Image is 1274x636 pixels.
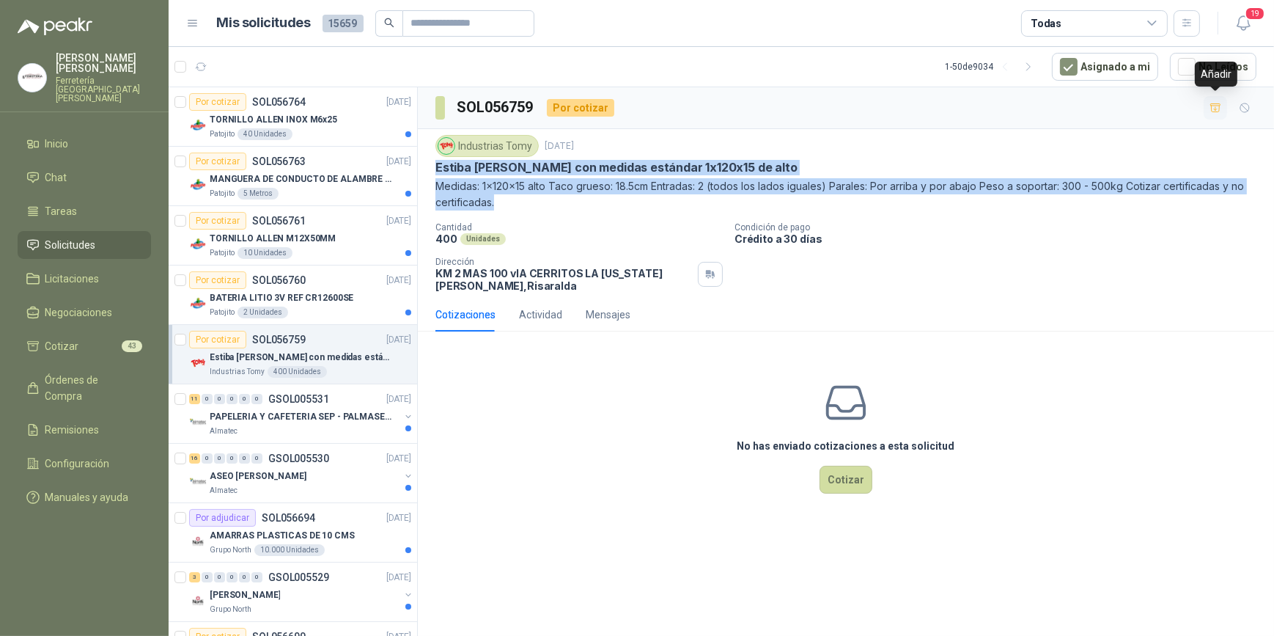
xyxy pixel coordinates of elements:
p: [DATE] [386,333,411,347]
div: 0 [214,572,225,582]
p: SOL056764 [252,97,306,107]
p: [PERSON_NAME] [210,588,280,602]
img: Company Logo [189,295,207,312]
a: Por cotizarSOL056759[DATE] Company LogoEstiba [PERSON_NAME] con medidas estándar 1x120x15 de alto... [169,325,417,384]
div: 0 [227,394,238,404]
div: 0 [239,572,250,582]
span: search [384,18,394,28]
p: KM 2 MAS 100 vIA CERRITOS LA [US_STATE] [PERSON_NAME] , Risaralda [435,267,692,292]
p: Almatec [210,485,238,497]
a: Tareas [18,197,151,225]
div: 10 Unidades [238,247,292,259]
p: SOL056759 [252,335,306,345]
p: GSOL005531 [268,394,329,404]
a: Manuales y ayuda [18,483,151,511]
a: Por cotizarSOL056761[DATE] Company LogoTORNILLO ALLEN M12X50MMPatojito10 Unidades [169,206,417,266]
div: Por cotizar [547,99,614,117]
a: Solicitudes [18,231,151,259]
div: 5 Metros [238,188,279,200]
img: Company Logo [189,414,207,431]
a: Negociaciones [18,299,151,326]
img: Logo peakr [18,18,92,35]
div: 40 Unidades [238,128,292,140]
p: Patojito [210,247,235,259]
img: Company Logo [189,592,207,610]
div: 0 [251,394,262,404]
p: Almatec [210,425,238,437]
p: Ferretería [GEOGRAPHIC_DATA][PERSON_NAME] [56,76,151,103]
a: 16 0 0 0 0 0 GSOL005530[DATE] Company LogoASEO [PERSON_NAME]Almatec [189,450,414,497]
div: Por adjudicar [189,509,256,527]
span: Chat [45,169,67,186]
p: SOL056760 [252,275,306,285]
div: 0 [227,453,238,464]
p: [DATE] [386,571,411,585]
p: TORNILLO ALLEN M12X50MM [210,232,336,246]
div: Por cotizar [189,93,246,111]
p: Crédito a 30 días [734,233,1268,245]
a: Por cotizarSOL056760[DATE] Company LogoBATERIA LITIO 3V REF CR12600SEPatojito2 Unidades [169,266,417,325]
div: 0 [214,453,225,464]
div: Por cotizar [189,331,246,348]
a: 11 0 0 0 0 0 GSOL005531[DATE] Company LogoPAPELERIA Y CAFETERIA SEP - PALMASECAAlmatec [189,390,414,437]
p: [DATE] [386,214,411,228]
button: Asignado a mi [1052,53,1158,81]
a: Licitaciones [18,265,151,293]
div: Actividad [519,307,562,323]
img: Company Logo [189,473,207,491]
span: Licitaciones [45,271,100,287]
a: Configuración [18,450,151,478]
p: Condición de pago [734,222,1268,233]
p: Patojito [210,188,235,200]
button: No Leídos [1170,53,1256,81]
div: 0 [251,572,262,582]
span: 43 [122,340,142,352]
div: 0 [239,453,250,464]
div: 10.000 Unidades [254,544,325,556]
div: 1 - 50 de 9034 [945,55,1040,78]
p: Cantidad [435,222,723,233]
div: Cotizaciones [435,307,496,323]
div: Por cotizar [189,271,246,289]
p: Patojito [210,307,235,318]
img: Company Logo [438,138,454,154]
div: 0 [214,394,225,404]
div: 400 Unidades [268,366,327,378]
p: Grupo North [210,604,251,615]
h3: SOL056759 [457,96,535,119]
p: Estiba [PERSON_NAME] con medidas estándar 1x120x15 de alto [435,160,798,175]
p: [PERSON_NAME] [PERSON_NAME] [56,53,151,73]
a: Cotizar43 [18,332,151,360]
p: Medidas: 1x120x15 alto Taco grueso: 18.5cm Entradas: 2 (todos los lados iguales) Parales: Por arr... [435,178,1256,211]
div: Mensajes [586,307,630,323]
p: SOL056763 [252,156,306,167]
span: Configuración [45,456,110,472]
p: MANGUERA DE CONDUCTO DE ALAMBRE [PERSON_NAME] PU [210,172,392,186]
div: 0 [227,572,238,582]
a: Por cotizarSOL056763[DATE] Company LogoMANGUERA DE CONDUCTO DE ALAMBRE [PERSON_NAME] PUPatojito5 ... [169,147,417,206]
h1: Mis solicitudes [217,12,311,34]
p: SOL056694 [262,513,315,523]
button: Cotizar [820,466,872,494]
img: Company Logo [18,64,46,92]
p: [DATE] [386,452,411,466]
div: Añadir [1195,62,1237,87]
div: 2 Unidades [238,307,288,318]
span: 15659 [323,15,364,32]
h3: No has enviado cotizaciones a esta solicitud [737,438,955,454]
span: Inicio [45,136,69,152]
p: [DATE] [386,392,411,406]
img: Company Logo [189,117,207,134]
div: Por cotizar [189,212,246,230]
p: Patojito [210,128,235,140]
p: ASEO [PERSON_NAME] [210,469,306,483]
a: Por adjudicarSOL056694[DATE] Company LogoAMARRAS PLASTICAS DE 10 CMSGrupo North10.000 Unidades [169,503,417,563]
div: 0 [202,453,213,464]
p: BATERIA LITIO 3V REF CR12600SE [210,291,353,305]
img: Company Logo [189,533,207,550]
span: Cotizar [45,338,79,354]
p: AMARRAS PLASTICAS DE 10 CMS [210,529,355,543]
p: Estiba [PERSON_NAME] con medidas estándar 1x120x15 de alto [210,351,392,365]
span: Negociaciones [45,304,113,321]
p: Dirección [435,257,692,267]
